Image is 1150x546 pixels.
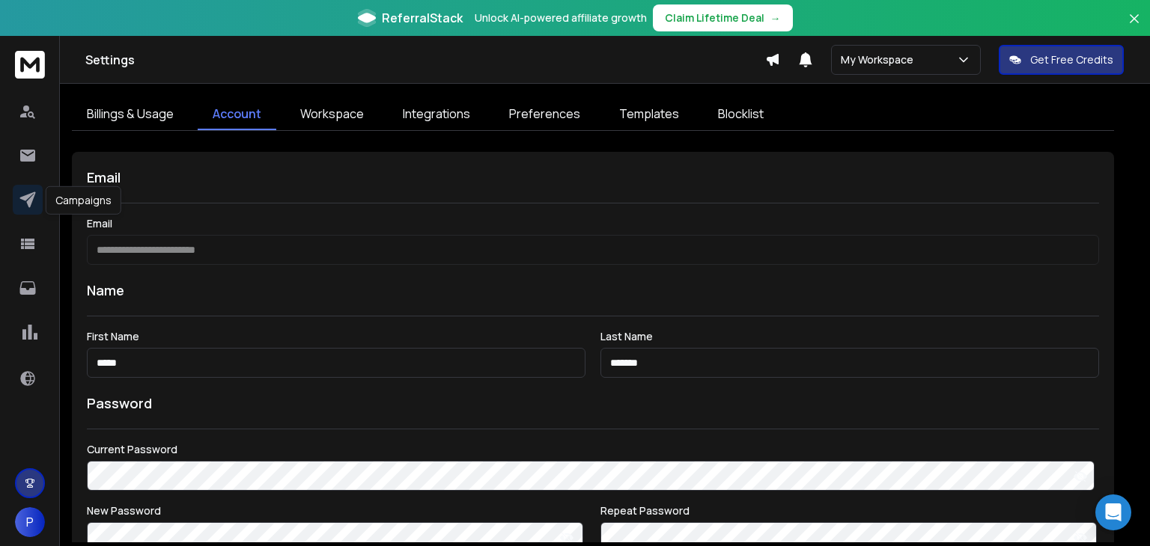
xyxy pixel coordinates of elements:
label: Current Password [87,444,1099,455]
label: New Password [87,506,585,516]
a: Integrations [388,99,485,130]
label: Last Name [600,331,1099,342]
p: My Workspace [841,52,919,67]
label: First Name [87,331,585,342]
p: Get Free Credits [1030,52,1113,67]
span: → [770,10,781,25]
button: Get Free Credits [999,45,1124,75]
label: Repeat Password [600,506,1099,516]
button: P [15,507,45,537]
h1: Email [87,167,1099,188]
a: Templates [604,99,694,130]
a: Workspace [285,99,379,130]
a: Preferences [494,99,595,130]
div: Campaigns [46,186,121,215]
h1: Settings [85,51,765,69]
div: Open Intercom Messenger [1095,494,1131,530]
p: Unlock AI-powered affiliate growth [475,10,647,25]
button: Close banner [1125,9,1144,45]
h1: Password [87,393,152,414]
a: Billings & Usage [72,99,189,130]
label: Email [87,218,1099,229]
a: Account [198,99,276,130]
span: ReferralStack [382,9,463,27]
button: Claim Lifetime Deal→ [653,4,793,31]
a: Blocklist [703,99,779,130]
h1: Name [87,280,1099,301]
